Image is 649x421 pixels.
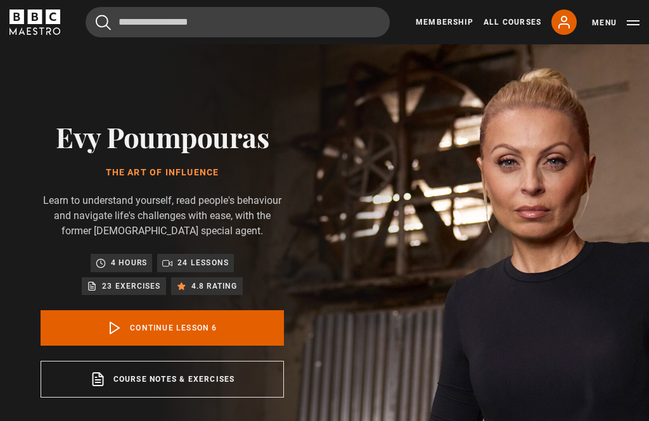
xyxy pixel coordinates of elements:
[41,168,284,178] h1: The Art of Influence
[592,16,639,29] button: Toggle navigation
[484,16,541,28] a: All Courses
[10,9,60,35] svg: BBC Maestro
[86,7,390,37] input: Search
[191,280,238,292] p: 4.8 rating
[41,120,284,153] h2: Evy Poumpouras
[41,193,284,239] p: Learn to understand yourself, read people's behaviour and navigate life's challenges with ease, w...
[41,361,284,398] a: Course notes & exercises
[111,256,147,269] p: 4 hours
[96,15,111,30] button: Submit the search query
[416,16,473,28] a: Membership
[177,256,229,269] p: 24 lessons
[41,310,284,346] a: Continue lesson 6
[102,280,160,292] p: 23 exercises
